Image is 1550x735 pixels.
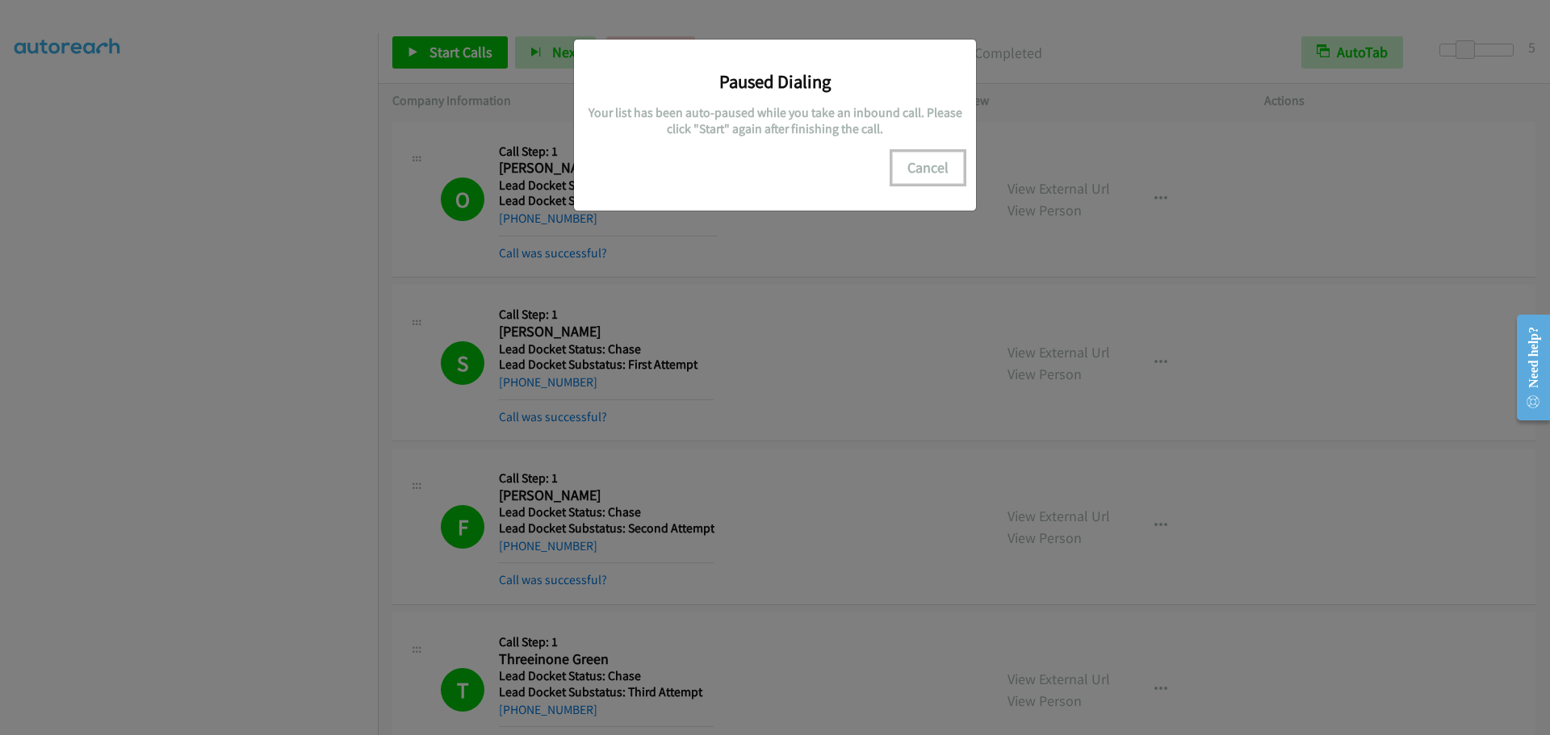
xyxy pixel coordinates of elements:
[586,70,964,93] h3: Paused Dialing
[586,105,964,136] h5: Your list has been auto-paused while you take an inbound call. Please click "Start" again after f...
[1503,303,1550,432] iframe: Resource Center
[892,152,964,184] button: Cancel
